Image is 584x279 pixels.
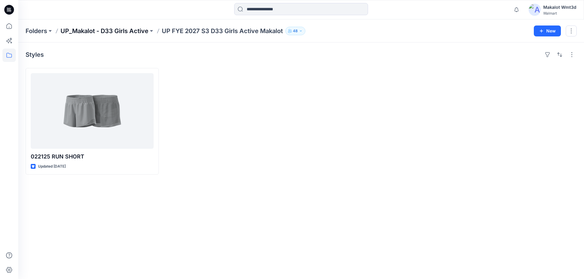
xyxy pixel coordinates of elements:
p: 48 [293,28,298,34]
a: Folders [26,27,47,35]
p: 022125 RUN SHORT [31,152,154,161]
div: Makalot Wmt3d [543,4,576,11]
p: UP FYE 2027 S3 D33 Girls Active Makalot [162,27,283,35]
h4: Styles [26,51,44,58]
a: 022125 RUN SHORT [31,73,154,149]
div: Walmart [543,11,576,15]
a: UP_Makalot - D33 Girls Active [61,27,148,35]
p: Updated [DATE] [38,163,66,170]
img: avatar [529,4,541,16]
button: 48 [285,27,305,35]
button: New [534,26,561,36]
